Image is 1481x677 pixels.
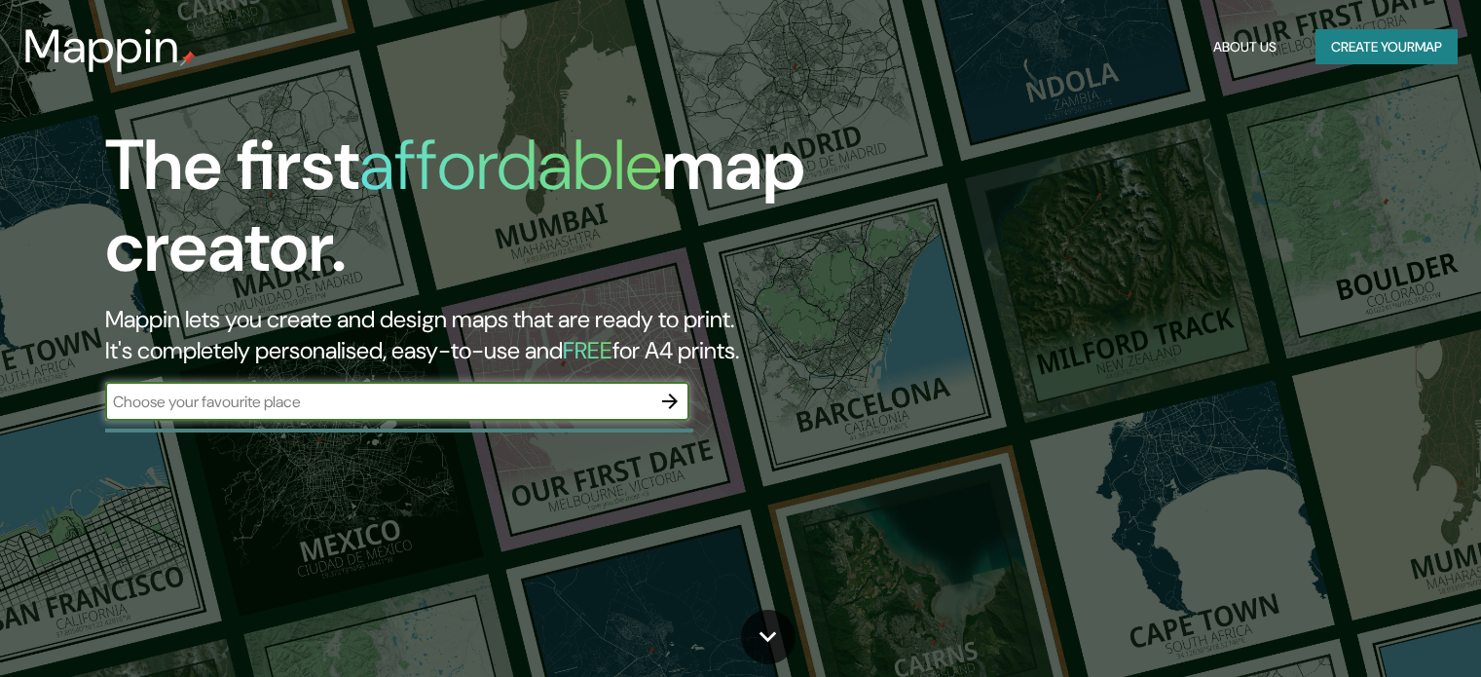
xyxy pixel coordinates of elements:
h5: FREE [563,335,612,365]
input: Choose your favourite place [105,391,650,413]
img: mappin-pin [180,51,196,66]
button: Create yourmap [1315,29,1458,65]
h1: affordable [359,120,662,210]
h1: The first map creator. [105,125,846,304]
button: About Us [1205,29,1284,65]
h2: Mappin lets you create and design maps that are ready to print. It's completely personalised, eas... [105,304,846,366]
h3: Mappin [23,19,180,74]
